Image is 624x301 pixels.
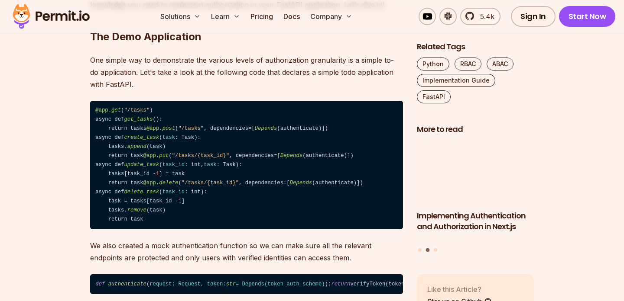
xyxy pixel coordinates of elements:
[511,6,556,27] a: Sign In
[159,153,169,159] span: put
[417,42,534,52] h2: Related Tags
[290,180,312,186] span: Depends
[162,134,175,141] span: task
[111,107,121,113] span: get
[95,107,108,113] span: @app
[226,281,236,287] span: str
[182,180,239,186] span: "/tasks/{task_id}"
[178,125,204,131] span: "/tasks"
[172,153,229,159] span: "/tasks/{task_id}"
[427,284,492,295] p: Like this Article?
[149,281,325,287] span: request: Request, token: = Depends( )
[204,162,216,168] span: task
[417,140,534,253] div: Posts
[127,144,146,150] span: append
[475,11,494,22] span: 5.4k
[417,211,534,232] h3: Implementing Authentication and Authorization in Next.js
[143,153,156,159] span: @app
[143,180,156,186] span: @app
[487,58,513,70] a: ABAC
[267,281,322,287] span: token_auth_scheme
[255,125,277,131] span: Depends
[90,240,403,264] p: We also created a mock authentication function so we can make sure all the relevant endpoints are...
[9,2,94,31] img: Permit logo
[156,171,159,177] span: 1
[417,124,534,135] h2: More to read
[417,90,451,103] a: FastAPI
[417,140,534,243] li: 2 of 3
[208,8,244,25] button: Learn
[417,74,495,87] a: Implementation Guide
[417,140,534,206] img: Implementing Authentication and Authorization in Next.js
[460,8,500,25] a: 5.4k
[178,198,181,204] span: 1
[280,8,303,25] a: Docs
[162,125,175,131] span: post
[127,207,146,213] span: remove
[124,116,153,122] span: get_tasks
[331,281,350,287] span: return
[247,8,276,25] a: Pricing
[90,274,403,294] code: ( ): verifyToken(token)
[124,107,149,113] span: "/tasks"
[417,140,534,243] a: Implementing Authentication and Authorization in Next.jsImplementing Authentication and Authoriza...
[124,134,159,141] span: create_task
[455,58,481,70] a: RBAC
[108,281,146,287] span: authenticate
[90,101,403,230] code: . ( ) async def (): return tasks . ( , dependencies=[ (authenticate)]) async def ( : Task): tasks...
[434,248,437,252] button: Go to slide 3
[559,6,616,27] a: Start Now
[124,189,159,195] span: delete_task
[417,58,449,70] a: Python
[162,189,185,195] span: task_id
[95,281,105,287] span: def
[159,180,178,186] span: delete
[280,153,302,159] span: Depends
[418,248,422,252] button: Go to slide 1
[162,162,185,168] span: task_id
[146,125,159,131] span: @app
[124,162,159,168] span: update_task
[307,8,356,25] button: Company
[90,54,403,90] p: One simple way to demonstrate the various levels of authorization granularity is a simple to-do a...
[426,248,430,252] button: Go to slide 2
[157,8,204,25] button: Solutions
